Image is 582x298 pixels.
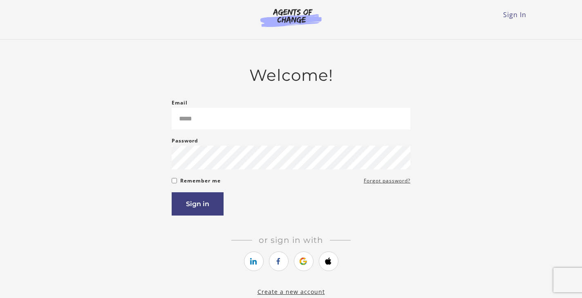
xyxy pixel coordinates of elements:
[180,176,221,186] label: Remember me
[244,251,264,271] a: https://courses.thinkific.com/users/auth/linkedin?ss%5Breferral%5D=&ss%5Buser_return_to%5D=&ss%5B...
[252,8,330,27] img: Agents of Change Logo
[257,288,325,296] a: Create a new account
[294,251,313,271] a: https://courses.thinkific.com/users/auth/google?ss%5Breferral%5D=&ss%5Buser_return_to%5D=&ss%5Bvi...
[172,192,224,216] button: Sign in
[364,176,410,186] a: Forgot password?
[503,10,526,19] a: Sign In
[172,66,410,85] h2: Welcome!
[172,136,198,146] label: Password
[319,251,338,271] a: https://courses.thinkific.com/users/auth/apple?ss%5Breferral%5D=&ss%5Buser_return_to%5D=&ss%5Bvis...
[172,98,188,108] label: Email
[269,251,289,271] a: https://courses.thinkific.com/users/auth/facebook?ss%5Breferral%5D=&ss%5Buser_return_to%5D=&ss%5B...
[252,235,330,245] span: Or sign in with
